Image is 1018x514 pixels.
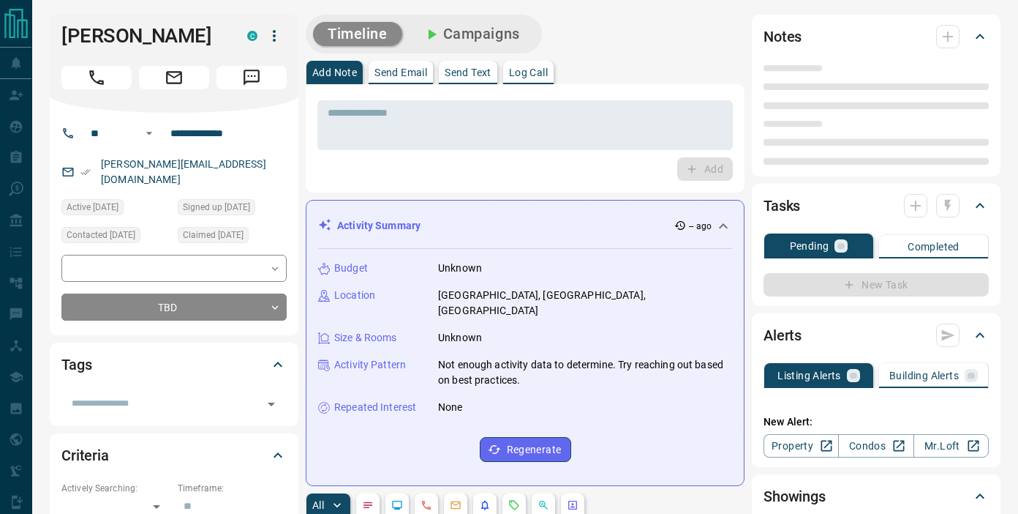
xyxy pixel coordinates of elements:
[763,485,826,508] h2: Showings
[61,347,287,382] div: Tags
[509,67,548,78] p: Log Call
[61,294,287,321] div: TBD
[438,288,732,319] p: [GEOGRAPHIC_DATA], [GEOGRAPHIC_DATA], [GEOGRAPHIC_DATA]
[445,67,491,78] p: Send Text
[763,414,989,430] p: New Alert:
[334,288,375,303] p: Location
[438,357,732,388] p: Not enough activity data to determine. Try reaching out based on best practices.
[763,188,989,223] div: Tasks
[67,228,135,242] span: Contacted [DATE]
[421,499,432,511] svg: Calls
[61,66,132,89] span: Call
[763,25,802,48] h2: Notes
[908,242,959,252] p: Completed
[838,434,913,458] a: Condos
[61,24,225,48] h1: [PERSON_NAME]
[80,167,91,177] svg: Email Verified
[261,394,282,414] button: Open
[61,199,170,220] div: Thu Sep 11 2025
[318,212,732,239] div: Activity Summary-- ago
[334,330,397,346] p: Size & Rooms
[183,200,250,215] span: Signed up [DATE]
[790,241,829,251] p: Pending
[247,31,257,41] div: condos.ca
[438,330,482,346] p: Unknown
[362,499,374,511] svg: Notes
[216,66,287,89] span: Message
[334,400,416,415] p: Repeated Interest
[61,482,170,495] p: Actively Searching:
[438,400,463,415] p: None
[450,499,461,511] svg: Emails
[61,353,91,376] h2: Tags
[889,370,959,381] p: Building Alerts
[763,434,839,458] a: Property
[567,499,578,511] svg: Agent Actions
[479,499,491,511] svg: Listing Alerts
[480,437,571,462] button: Regenerate
[183,228,244,242] span: Claimed [DATE]
[689,220,712,233] p: -- ago
[61,227,170,247] div: Thu Sep 11 2025
[312,67,357,78] p: Add Note
[408,22,535,46] button: Campaigns
[763,194,800,217] h2: Tasks
[391,499,403,511] svg: Lead Browsing Activity
[61,438,287,473] div: Criteria
[777,370,841,381] p: Listing Alerts
[178,482,287,495] p: Timeframe:
[763,479,989,514] div: Showings
[763,318,989,353] div: Alerts
[763,19,989,54] div: Notes
[538,499,549,511] svg: Opportunities
[140,124,158,142] button: Open
[438,261,482,276] p: Unknown
[61,444,109,467] h2: Criteria
[508,499,520,511] svg: Requests
[337,218,421,234] p: Activity Summary
[139,66,209,89] span: Email
[334,261,368,276] p: Budget
[312,500,324,510] p: All
[178,199,287,220] div: Thu Sep 11 2025
[67,200,118,215] span: Active [DATE]
[178,227,287,247] div: Thu Sep 11 2025
[334,357,406,373] p: Activity Pattern
[101,158,266,185] a: [PERSON_NAME][EMAIL_ADDRESS][DOMAIN_NAME]
[763,324,802,347] h2: Alerts
[374,67,427,78] p: Send Email
[913,434,989,458] a: Mr.Loft
[313,22,402,46] button: Timeline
